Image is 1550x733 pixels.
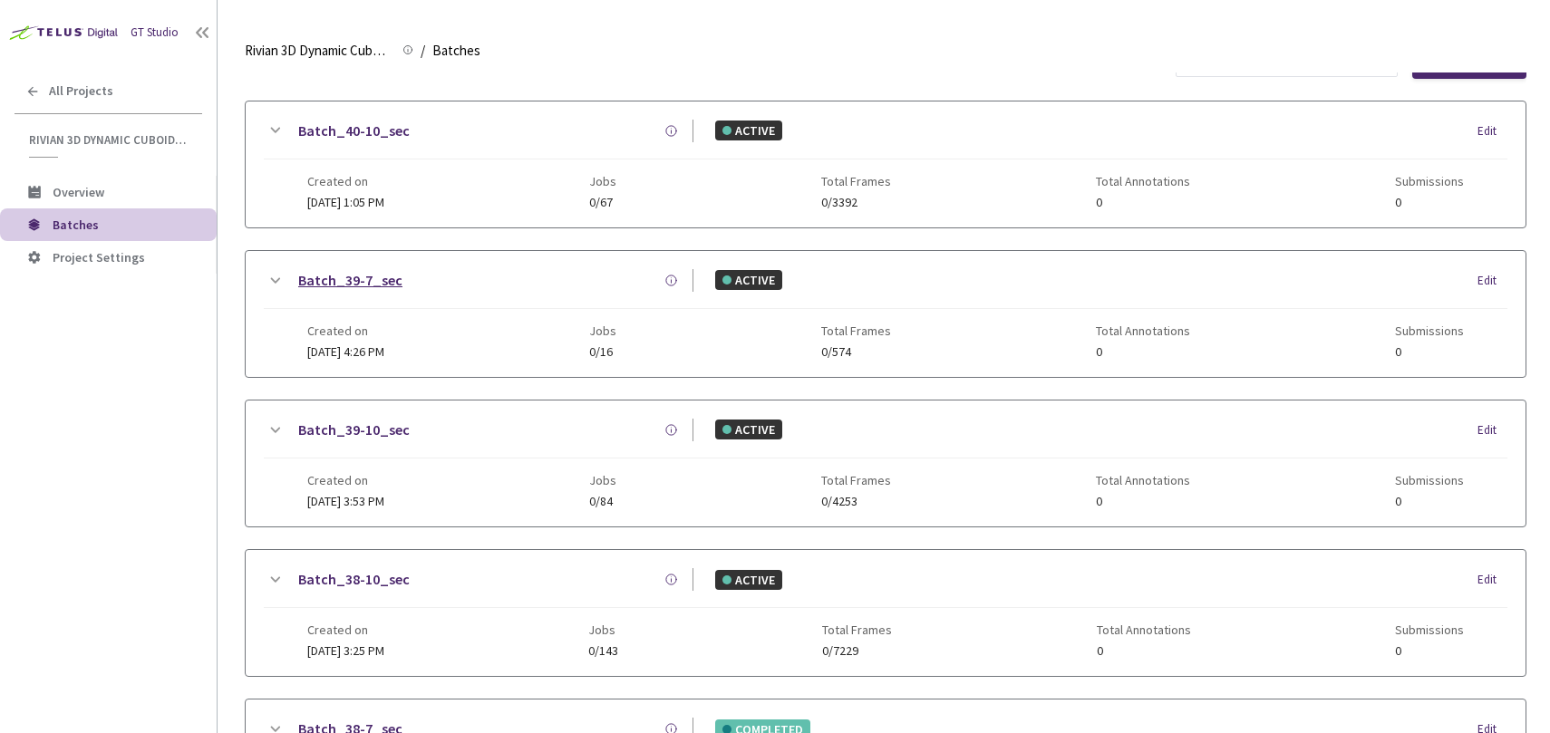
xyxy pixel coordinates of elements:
[49,83,113,99] span: All Projects
[245,40,392,62] span: Rivian 3D Dynamic Cuboids[2024-25]
[588,644,618,658] span: 0/143
[715,570,782,590] div: ACTIVE
[1395,644,1464,658] span: 0
[1395,473,1464,487] span: Submissions
[246,550,1526,676] div: Batch_38-10_secACTIVEEditCreated on[DATE] 3:25 PMJobs0/143Total Frames0/7229Total Annotations0Sub...
[53,217,99,233] span: Batches
[1097,644,1191,658] span: 0
[307,323,384,338] span: Created on
[1096,495,1190,508] span: 0
[1395,345,1464,359] span: 0
[589,345,616,359] span: 0/16
[1395,622,1464,637] span: Submissions
[307,174,384,188] span: Created on
[715,420,782,439] div: ACTIVE
[298,419,410,441] a: Batch_39-10_sec
[53,184,104,200] span: Overview
[53,249,145,265] span: Project Settings
[589,473,616,487] span: Jobs
[298,120,410,142] a: Batch_40-10_sec
[246,400,1526,526] div: Batch_39-10_secACTIVEEditCreated on[DATE] 3:53 PMJobs0/84Total Frames0/4253Total Annotations0Subm...
[715,270,782,290] div: ACTIVE
[1096,345,1190,359] span: 0
[1395,495,1464,508] span: 0
[821,473,891,487] span: Total Frames
[1477,272,1507,290] div: Edit
[307,473,384,487] span: Created on
[1096,323,1190,338] span: Total Annotations
[715,121,782,140] div: ACTIVE
[822,622,892,637] span: Total Frames
[1477,122,1507,140] div: Edit
[307,343,384,360] span: [DATE] 4:26 PM
[589,323,616,338] span: Jobs
[432,40,480,62] span: Batches
[821,174,891,188] span: Total Frames
[246,251,1526,377] div: Batch_39-7_secACTIVEEditCreated on[DATE] 4:26 PMJobs0/16Total Frames0/574Total Annotations0Submis...
[1477,421,1507,439] div: Edit
[588,622,618,637] span: Jobs
[1096,174,1190,188] span: Total Annotations
[131,24,179,42] div: GT Studio
[1395,323,1464,338] span: Submissions
[589,174,616,188] span: Jobs
[821,345,891,359] span: 0/574
[821,495,891,508] span: 0/4253
[29,132,191,148] span: Rivian 3D Dynamic Cuboids[2024-25]
[307,622,384,637] span: Created on
[1096,196,1190,209] span: 0
[589,495,616,508] span: 0/84
[307,642,384,659] span: [DATE] 3:25 PM
[1395,196,1464,209] span: 0
[821,196,891,209] span: 0/3392
[246,101,1526,227] div: Batch_40-10_secACTIVEEditCreated on[DATE] 1:05 PMJobs0/67Total Frames0/3392Total Annotations0Subm...
[298,269,402,292] a: Batch_39-7_sec
[298,568,410,591] a: Batch_38-10_sec
[589,196,616,209] span: 0/67
[1477,571,1507,589] div: Edit
[1097,622,1191,637] span: Total Annotations
[821,323,891,338] span: Total Frames
[421,40,425,62] li: /
[307,194,384,210] span: [DATE] 1:05 PM
[822,644,892,658] span: 0/7229
[307,493,384,509] span: [DATE] 3:53 PM
[1096,473,1190,487] span: Total Annotations
[1395,174,1464,188] span: Submissions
